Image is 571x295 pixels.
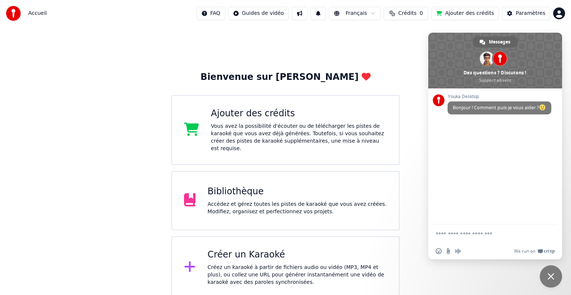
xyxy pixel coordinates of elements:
[473,36,518,48] div: Messages
[207,201,387,215] div: Accédez et gérez toutes les pistes de karaoké que vous avez créées. Modifiez, organisez et perfec...
[28,10,47,17] nav: breadcrumb
[228,7,289,20] button: Guides de vidéo
[200,71,370,83] div: Bienvenue sur [PERSON_NAME]
[445,248,451,254] span: Envoyer un fichier
[207,264,387,286] div: Créez un karaoké à partir de fichiers audio ou vidéo (MP3, MP4 et plus), ou collez une URL pour g...
[448,94,551,99] span: Youka Desktop
[431,7,499,20] button: Ajouter des crédits
[540,265,562,288] div: Fermer le chat
[6,6,21,21] img: youka
[384,7,428,20] button: Crédits0
[207,249,387,261] div: Créer un Karaoké
[544,248,555,254] span: Crisp
[514,248,535,254] span: We run on
[455,248,461,254] span: Message audio
[489,36,510,48] span: Messages
[197,7,225,20] button: FAQ
[453,104,546,111] span: Bonjour ! Comment puis-je vous aider ?
[502,7,550,20] button: Paramètres
[207,186,387,198] div: Bibliothèque
[420,10,423,17] span: 0
[398,10,416,17] span: Crédits
[436,248,442,254] span: Insérer un emoji
[211,108,387,120] div: Ajouter des crédits
[211,123,387,152] div: Vous avez la possibilité d'écouter ou de télécharger les pistes de karaoké que vous avez déjà gén...
[436,231,538,237] textarea: Entrez votre message...
[28,10,47,17] span: Accueil
[514,248,555,254] a: We run onCrisp
[516,10,545,17] div: Paramètres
